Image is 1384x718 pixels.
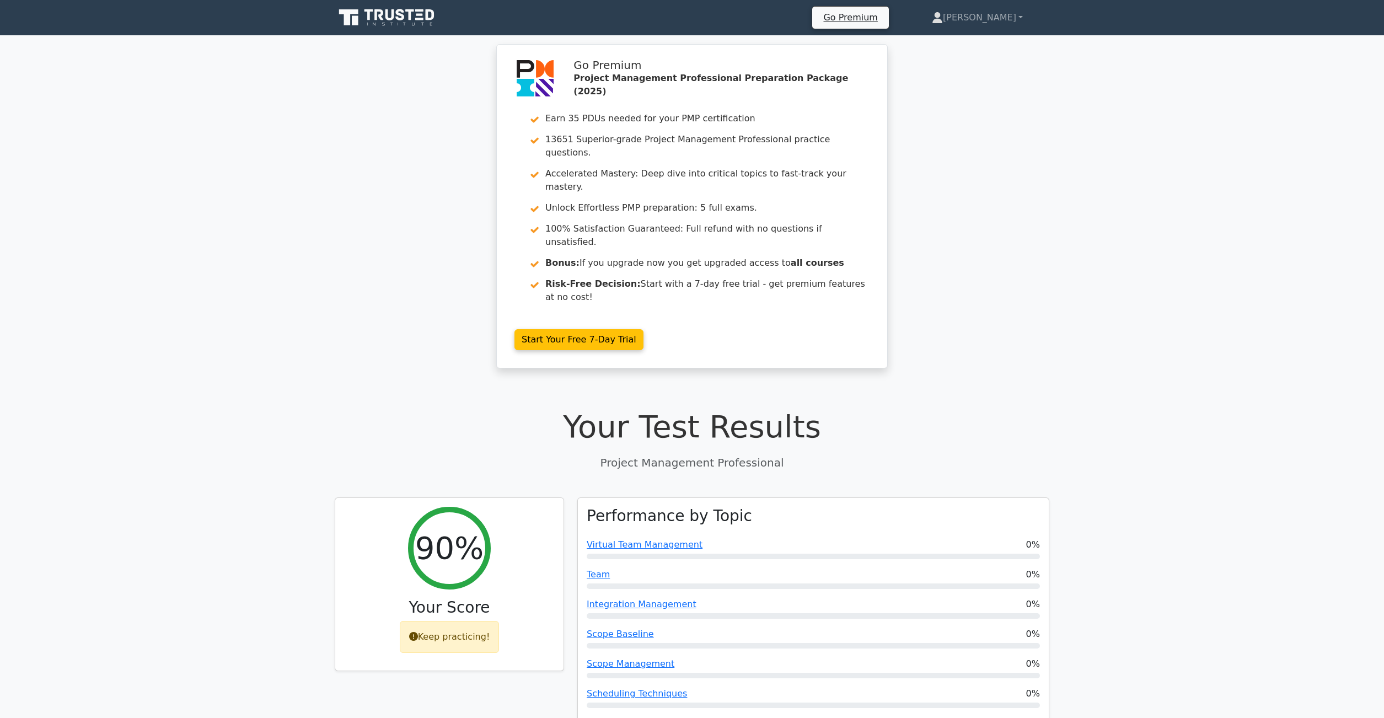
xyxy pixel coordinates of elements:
p: Project Management Professional [335,454,1049,471]
a: Start Your Free 7-Day Trial [514,329,643,350]
a: Team [587,569,610,580]
a: Scope Baseline [587,629,654,639]
span: 0% [1026,628,1040,641]
h3: Your Score [344,598,555,617]
h2: 90% [415,529,484,566]
span: 0% [1026,687,1040,700]
a: Scope Management [587,658,674,669]
a: Scheduling Techniques [587,688,687,699]
span: 0% [1026,568,1040,581]
a: Virtual Team Management [587,539,702,550]
a: Go Premium [817,10,884,25]
span: 0% [1026,598,1040,611]
span: 0% [1026,538,1040,551]
span: 0% [1026,657,1040,671]
h3: Performance by Topic [587,507,752,526]
a: [PERSON_NAME] [905,7,1049,29]
div: Keep practicing! [400,621,500,653]
h1: Your Test Results [335,408,1049,445]
a: Integration Management [587,599,696,609]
